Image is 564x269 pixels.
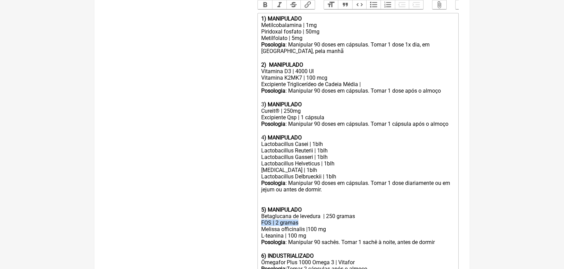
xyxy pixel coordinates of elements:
[261,101,455,108] div: 3
[261,88,455,101] div: : Manipular 90 doses em cápsulas. Tomar 1 dose após o almoço ㅤ
[409,0,423,9] button: Increase Level
[261,253,314,259] strong: 6) INDUSTRIALIZADO
[261,173,455,180] div: Lactobacillus Delbrueckii | 1blh
[258,0,272,9] button: Bold
[261,239,285,245] strong: Posologia
[366,0,381,9] button: Bullets
[261,62,303,68] strong: 2) MANIPULADO
[395,0,409,9] button: Decrease Level
[456,0,470,9] button: Undo
[261,121,285,127] strong: Posologia
[261,121,455,134] div: : Manipular 90 doses em cápsulas. Tomar 1 cápsula após o almoço ㅤ
[261,41,285,48] strong: Posologia
[432,0,447,9] button: Attach Files
[261,41,455,62] div: : Manipular 90 doses em cápsulas. Tomar 1 dose 1x dia, em [GEOGRAPHIC_DATA], pela manhã ㅤ
[261,219,455,239] div: FOS | 2 gramas Melissa officinalis |100 mg L-teanina | 100 mg
[261,81,455,88] div: Excipiente Triglicerídeo de Cadeia Média |
[261,68,455,75] div: Vitamina D3 | 4000 UI
[338,0,352,9] button: Quote
[300,0,315,9] button: Link
[261,114,455,121] div: Excipiente Qsp | 1 cápsula
[261,180,285,186] strong: Posologia
[261,141,455,147] div: Lactobacillus Casei | 1blh
[261,28,455,35] div: Piridoxal fosfato | 50mg
[261,154,455,160] div: Lactobacillus Gasseri | 1blh
[261,134,455,141] div: 4
[261,88,285,94] strong: Posologia
[261,160,455,167] div: Lactobacillus Helveticus | 1blh
[264,134,302,141] strong: ) MANIPULADO
[261,35,455,41] div: Metilfolato | 5mg
[261,206,302,213] strong: 5) MANIPULADO
[261,75,455,81] div: Vitamina K2MK7 | 100 mcg
[261,22,455,28] div: Metilcobalamina | 1mg
[324,0,338,9] button: Heading
[261,147,455,154] div: Lactobacillus Reuterii | 1blh
[261,167,455,173] div: [MEDICAL_DATA] | 1blh
[261,108,455,114] div: Cureit® | 250mg
[264,101,302,108] strong: ) MANIPULADO
[286,0,301,9] button: Strikethrough
[261,15,302,22] strong: 1) MANIPULADO
[261,180,455,193] div: : Manipular 90 doses em cápsulas. Tomar 1 dose diariamente ou em jejum ou antes de dormir. ㅤ
[261,213,455,219] div: Betaglucana de levedura | 250 gramas
[272,0,286,9] button: Italic
[352,0,367,9] button: Code
[381,0,395,9] button: Numbers
[261,239,455,253] div: : Manipular 90 sachês. Tomar 1 sachê à noite, antes de dormir ㅤ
